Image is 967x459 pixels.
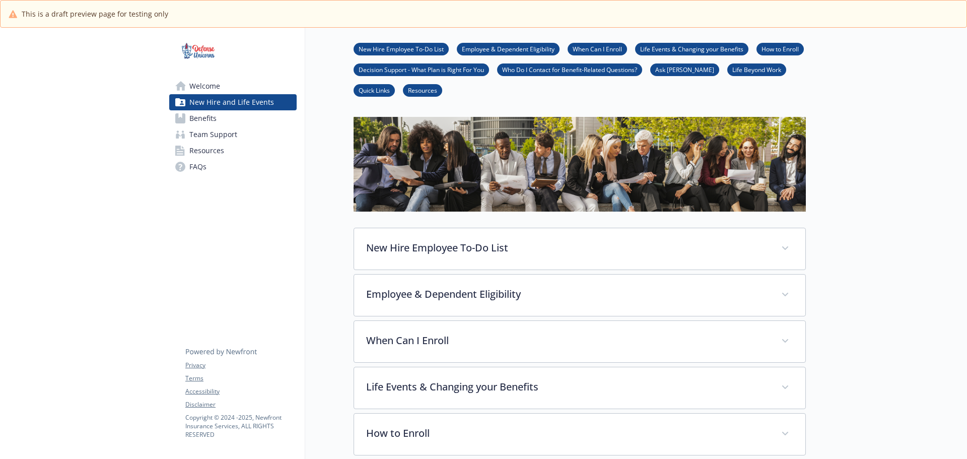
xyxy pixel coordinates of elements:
a: Decision Support - What Plan is Right For You [354,64,489,74]
img: new hire page banner [354,117,806,211]
span: Benefits [189,110,217,126]
p: New Hire Employee To-Do List [366,240,769,255]
a: When Can I Enroll [568,44,627,53]
a: Life Beyond Work [727,64,786,74]
div: Employee & Dependent Eligibility [354,275,805,316]
span: New Hire and Life Events [189,94,274,110]
a: Who Do I Contact for Benefit-Related Questions? [497,64,642,74]
a: Employee & Dependent Eligibility [457,44,560,53]
a: FAQs [169,159,297,175]
div: How to Enroll [354,414,805,455]
p: Employee & Dependent Eligibility [366,287,769,302]
p: Copyright © 2024 - 2025 , Newfront Insurance Services, ALL RIGHTS RESERVED [185,413,296,439]
a: Resources [403,85,442,95]
a: Accessibility [185,387,296,396]
a: Ask [PERSON_NAME] [650,64,719,74]
p: How to Enroll [366,426,769,441]
a: Welcome [169,78,297,94]
a: Life Events & Changing your Benefits [635,44,748,53]
a: Resources [169,143,297,159]
a: Team Support [169,126,297,143]
a: Benefits [169,110,297,126]
p: When Can I Enroll [366,333,769,348]
a: New Hire and Life Events [169,94,297,110]
span: FAQs [189,159,206,175]
a: Privacy [185,361,296,370]
a: Terms [185,374,296,383]
p: Life Events & Changing your Benefits [366,379,769,395]
a: How to Enroll [756,44,804,53]
a: New Hire Employee To-Do List [354,44,449,53]
span: Welcome [189,78,220,94]
a: Quick Links [354,85,395,95]
div: When Can I Enroll [354,321,805,362]
span: This is a draft preview page for testing only [22,9,168,19]
div: Life Events & Changing your Benefits [354,367,805,409]
a: Disclaimer [185,400,296,409]
span: Team Support [189,126,237,143]
div: New Hire Employee To-Do List [354,228,805,270]
span: Resources [189,143,224,159]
